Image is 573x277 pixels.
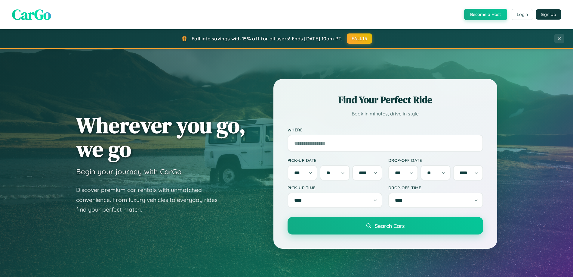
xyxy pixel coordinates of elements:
label: Drop-off Time [388,185,483,190]
label: Pick-up Time [288,185,382,190]
button: FALL15 [347,33,372,44]
button: Become a Host [464,9,507,20]
span: Fall into savings with 15% off for all users! Ends [DATE] 10am PT. [192,36,342,42]
label: Where [288,127,483,132]
p: Discover premium car rentals with unmatched convenience. From luxury vehicles to everyday rides, ... [76,185,226,215]
button: Search Cars [288,217,483,235]
span: Search Cars [375,222,405,229]
h1: Wherever you go, we go [76,113,246,161]
button: Login [512,9,533,20]
p: Book in minutes, drive in style [288,109,483,118]
button: Sign Up [536,9,561,20]
span: CarGo [12,5,51,24]
label: Pick-up Date [288,158,382,163]
h2: Find Your Perfect Ride [288,93,483,106]
h3: Begin your journey with CarGo [76,167,182,176]
label: Drop-off Date [388,158,483,163]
